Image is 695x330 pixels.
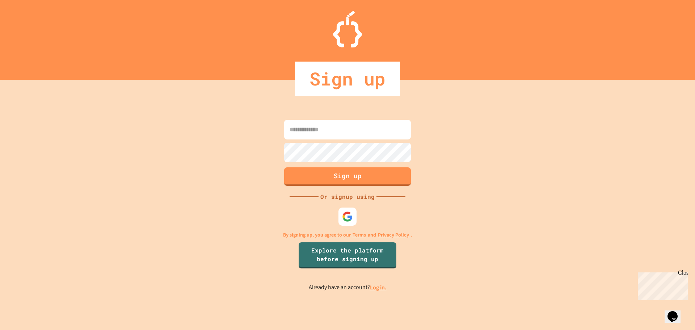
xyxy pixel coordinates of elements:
a: Explore the platform before signing up [299,242,396,268]
button: Sign up [284,167,411,186]
a: Log in. [370,284,387,291]
iframe: chat widget [665,301,688,323]
img: Logo.svg [333,11,362,47]
p: Already have an account? [309,283,387,292]
iframe: chat widget [635,270,688,300]
div: Sign up [295,62,400,96]
img: google-icon.svg [342,211,353,222]
a: Privacy Policy [378,231,409,239]
div: Chat with us now!Close [3,3,50,46]
p: By signing up, you agree to our and . [283,231,412,239]
a: Terms [353,231,366,239]
div: Or signup using [319,192,376,201]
